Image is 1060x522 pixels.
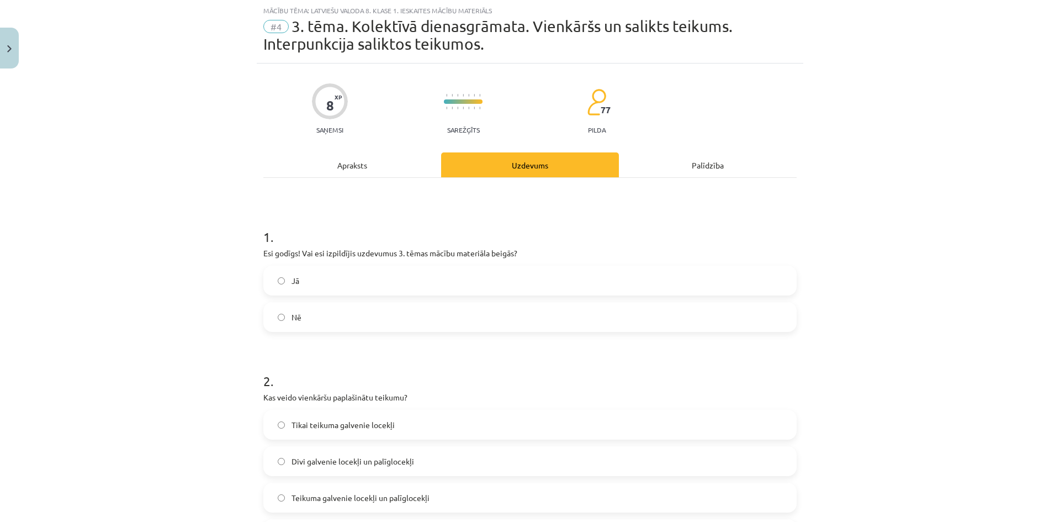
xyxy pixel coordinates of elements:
[619,152,797,177] div: Palīdzība
[468,94,469,97] img: icon-short-line-57e1e144782c952c97e751825c79c345078a6d821885a25fce030b3d8c18986b.svg
[463,94,464,97] img: icon-short-line-57e1e144782c952c97e751825c79c345078a6d821885a25fce030b3d8c18986b.svg
[479,107,480,109] img: icon-short-line-57e1e144782c952c97e751825c79c345078a6d821885a25fce030b3d8c18986b.svg
[452,107,453,109] img: icon-short-line-57e1e144782c952c97e751825c79c345078a6d821885a25fce030b3d8c18986b.svg
[457,94,458,97] img: icon-short-line-57e1e144782c952c97e751825c79c345078a6d821885a25fce030b3d8c18986b.svg
[326,98,334,113] div: 8
[278,277,285,284] input: Jā
[463,107,464,109] img: icon-short-line-57e1e144782c952c97e751825c79c345078a6d821885a25fce030b3d8c18986b.svg
[263,17,733,53] span: 3. tēma. Kolektīvā dienasgrāmata. Vienkāršs un salikts teikums. Interpunkcija saliktos teikumos.
[474,94,475,97] img: icon-short-line-57e1e144782c952c97e751825c79c345078a6d821885a25fce030b3d8c18986b.svg
[441,152,619,177] div: Uzdevums
[474,107,475,109] img: icon-short-line-57e1e144782c952c97e751825c79c345078a6d821885a25fce030b3d8c18986b.svg
[446,94,447,97] img: icon-short-line-57e1e144782c952c97e751825c79c345078a6d821885a25fce030b3d8c18986b.svg
[291,419,395,431] span: Tikai teikuma galvenie locekļi
[312,126,348,134] p: Saņemsi
[588,126,606,134] p: pilda
[263,7,797,14] div: Mācību tēma: Latviešu valoda 8. klase 1. ieskaites mācību materiāls
[291,275,299,287] span: Jā
[263,354,797,388] h1: 2 .
[291,492,430,504] span: Teikuma galvenie locekļi un palīglocekļi
[479,94,480,97] img: icon-short-line-57e1e144782c952c97e751825c79c345078a6d821885a25fce030b3d8c18986b.svg
[263,392,797,403] p: Kas veido vienkāršu paplašinātu teikumu?
[263,152,441,177] div: Apraksts
[278,421,285,429] input: Tikai teikuma galvenie locekļi
[291,456,414,467] span: Divi galvenie locekļi un palīglocekļi
[446,107,447,109] img: icon-short-line-57e1e144782c952c97e751825c79c345078a6d821885a25fce030b3d8c18986b.svg
[263,20,289,33] span: #4
[447,126,480,134] p: Sarežģīts
[601,105,611,115] span: 77
[263,210,797,244] h1: 1 .
[278,314,285,321] input: Nē
[291,312,301,323] span: Nē
[335,94,342,100] span: XP
[263,247,797,259] p: Esi godīgs! Vai esi izpildījis uzdevumus 3. tēmas mācību materiāla beigās?
[278,458,285,465] input: Divi galvenie locekļi un palīglocekļi
[457,107,458,109] img: icon-short-line-57e1e144782c952c97e751825c79c345078a6d821885a25fce030b3d8c18986b.svg
[7,45,12,52] img: icon-close-lesson-0947bae3869378f0d4975bcd49f059093ad1ed9edebbc8119c70593378902aed.svg
[587,88,606,116] img: students-c634bb4e5e11cddfef0936a35e636f08e4e9abd3cc4e673bd6f9a4125e45ecb1.svg
[468,107,469,109] img: icon-short-line-57e1e144782c952c97e751825c79c345078a6d821885a25fce030b3d8c18986b.svg
[278,494,285,502] input: Teikuma galvenie locekļi un palīglocekļi
[452,94,453,97] img: icon-short-line-57e1e144782c952c97e751825c79c345078a6d821885a25fce030b3d8c18986b.svg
